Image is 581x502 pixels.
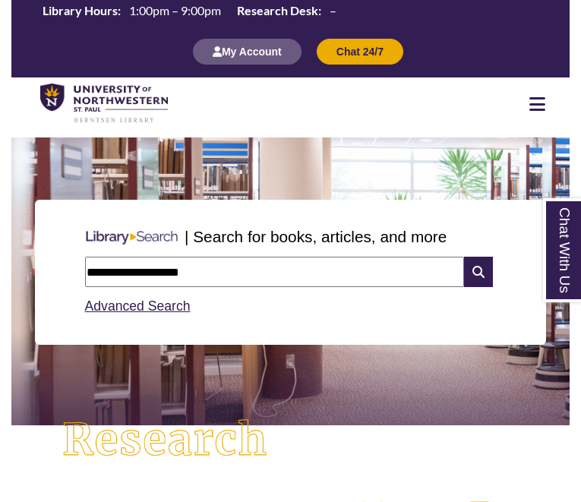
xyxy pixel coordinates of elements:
[39,396,291,484] img: Research
[193,39,302,65] button: My Account
[79,225,185,251] img: Libary Search
[231,2,324,19] th: Research Desk:
[464,257,493,287] i: Search
[330,3,336,17] span: –
[317,45,403,58] a: Chat 24/7
[129,3,221,17] span: 1:00pm – 9:00pm
[36,2,343,21] table: Hours Today
[193,45,302,58] a: My Account
[36,2,343,23] a: Hours Today
[317,39,403,65] button: Chat 24/7
[85,298,191,314] a: Advanced Search
[185,225,447,248] p: | Search for books, articles, and more
[36,2,123,19] th: Library Hours:
[40,84,168,124] img: UNWSP Library Logo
